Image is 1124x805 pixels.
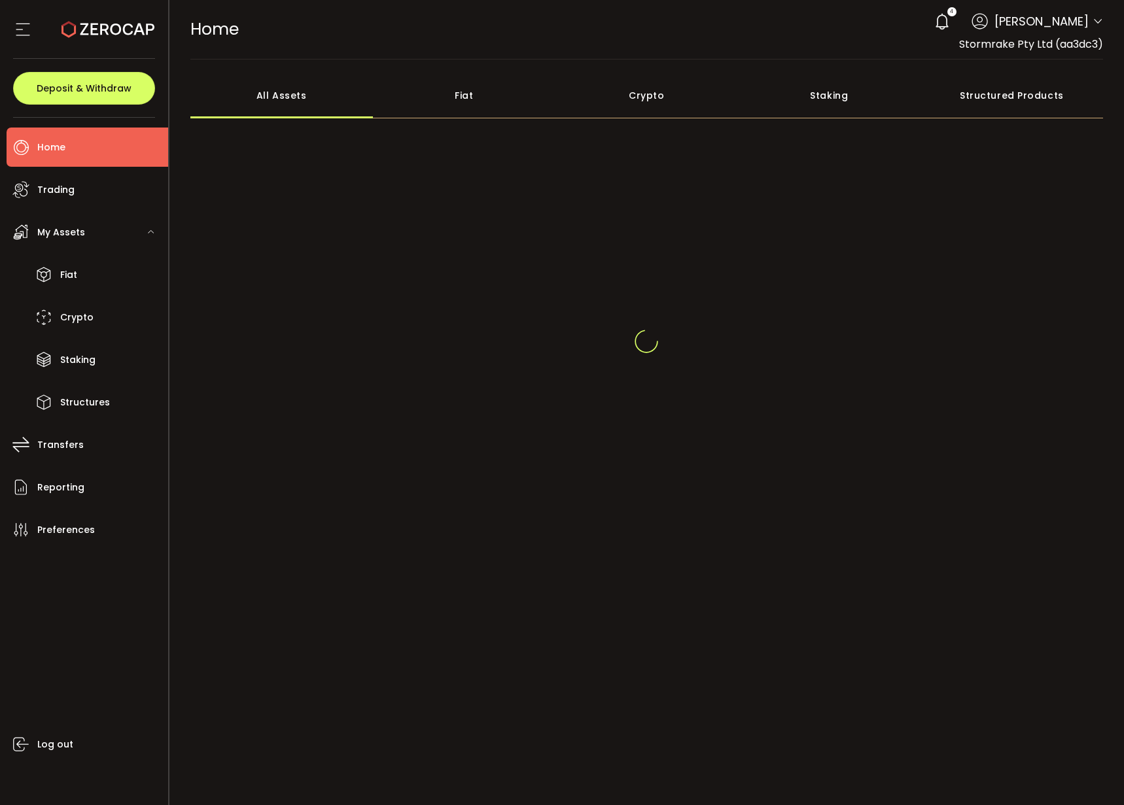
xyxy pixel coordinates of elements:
[959,37,1103,52] span: Stormrake Pty Ltd (aa3dc3)
[37,223,85,242] span: My Assets
[60,265,77,284] span: Fiat
[37,436,84,454] span: Transfers
[190,18,239,41] span: Home
[37,735,73,754] span: Log out
[13,72,155,105] button: Deposit & Withdraw
[37,521,95,540] span: Preferences
[921,73,1103,118] div: Structured Products
[373,73,555,118] div: Fiat
[994,12,1089,30] span: [PERSON_NAME]
[37,180,75,199] span: Trading
[60,351,96,369] span: Staking
[555,73,738,118] div: Crypto
[950,7,953,16] span: 4
[37,138,65,157] span: Home
[190,73,373,118] div: All Assets
[60,308,94,327] span: Crypto
[738,73,921,118] div: Staking
[60,393,110,412] span: Structures
[37,84,132,93] span: Deposit & Withdraw
[37,478,84,497] span: Reporting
